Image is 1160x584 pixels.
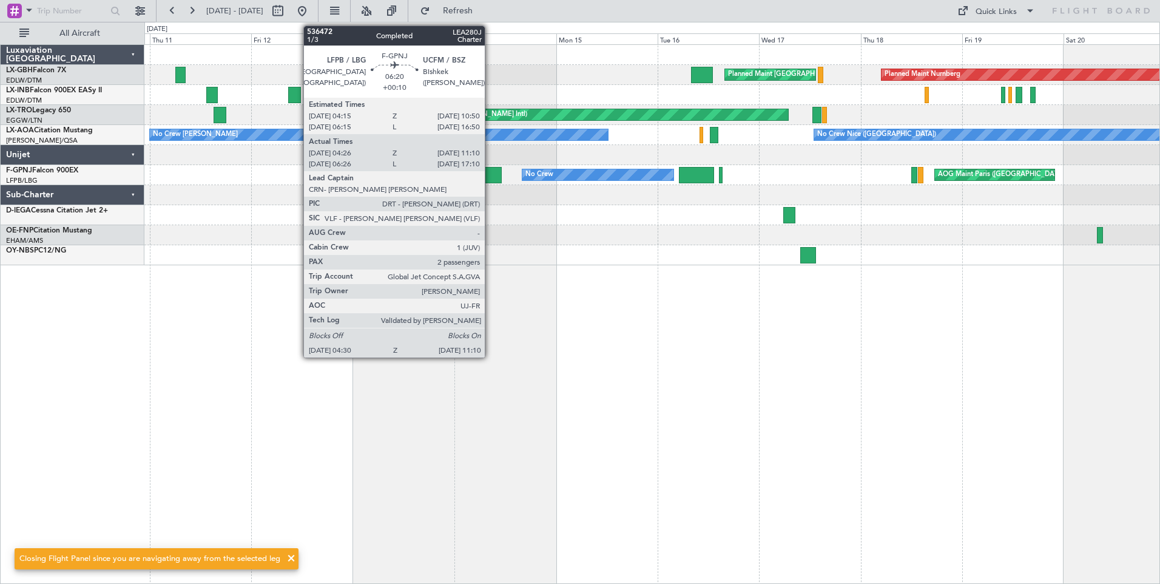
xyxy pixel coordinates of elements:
[6,227,92,234] a: OE-FNPCitation Mustang
[6,67,66,74] a: LX-GBHFalcon 7X
[525,166,553,184] div: No Crew
[308,166,435,184] div: AOG Maint Paris ([GEOGRAPHIC_DATA])
[759,33,860,44] div: Wed 17
[6,116,42,125] a: EGGW/LTN
[951,1,1041,21] button: Quick Links
[6,127,34,134] span: LX-AOA
[19,553,280,565] div: Closing Flight Panel since you are navigating away from the selected leg
[13,24,132,43] button: All Aircraft
[556,33,658,44] div: Mon 15
[817,126,936,144] div: No Crew Nice ([GEOGRAPHIC_DATA])
[32,29,128,38] span: All Aircraft
[6,96,42,105] a: EDLW/DTM
[6,247,66,254] a: OY-NBSPC12/NG
[326,86,518,104] div: Planned Maint [GEOGRAPHIC_DATA] ([GEOGRAPHIC_DATA])
[6,107,32,114] span: LX-TRO
[962,33,1064,44] div: Fri 19
[938,166,1065,184] div: AOG Maint Paris ([GEOGRAPHIC_DATA])
[6,176,38,185] a: LFPB/LBG
[153,126,238,144] div: No Crew [PERSON_NAME]
[251,33,352,44] div: Fri 12
[6,167,32,174] span: F-GPNJ
[658,33,759,44] div: Tue 16
[433,7,484,15] span: Refresh
[6,207,108,214] a: D-IEGACessna Citation Jet 2+
[6,127,93,134] a: LX-AOACitation Mustang
[206,5,263,16] span: [DATE] - [DATE]
[6,247,34,254] span: OY-NBS
[37,2,107,20] input: Trip Number
[885,66,960,84] div: Planned Maint Nurnberg
[6,207,31,214] span: D-IEGA
[454,33,556,44] div: Sun 14
[6,136,78,145] a: [PERSON_NAME]/QSA
[6,76,42,85] a: EDLW/DTM
[6,67,33,74] span: LX-GBH
[6,87,102,94] a: LX-INBFalcon 900EX EASy II
[728,66,919,84] div: Planned Maint [GEOGRAPHIC_DATA] ([GEOGRAPHIC_DATA])
[150,33,251,44] div: Thu 11
[414,1,487,21] button: Refresh
[6,107,71,114] a: LX-TROLegacy 650
[976,6,1017,18] div: Quick Links
[147,24,167,35] div: [DATE]
[6,236,43,245] a: EHAM/AMS
[6,227,33,234] span: OE-FNP
[353,33,454,44] div: Sat 13
[6,167,78,174] a: F-GPNJFalcon 900EX
[861,33,962,44] div: Thu 18
[331,106,527,124] div: Unplanned Maint [GEOGRAPHIC_DATA] ([PERSON_NAME] Intl)
[6,87,30,94] span: LX-INB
